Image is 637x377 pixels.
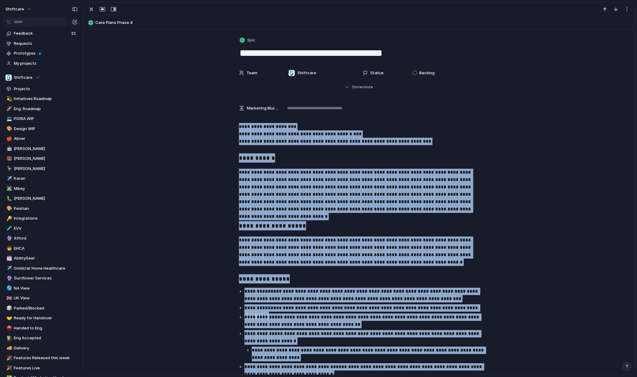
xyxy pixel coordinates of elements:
[3,194,80,203] div: 🐛[PERSON_NAME]
[6,175,12,182] button: ✈️
[6,344,11,352] div: 🚚
[6,215,12,221] button: 🔑
[238,36,257,45] button: Epic
[6,245,12,252] button: 🧒
[363,84,373,90] span: more
[14,305,78,311] span: Parked/Blocked
[6,156,12,162] button: 🐻
[14,325,78,331] span: Handed to Eng.
[3,264,80,273] a: ✈️Goldstar Home Healthcare
[3,324,80,333] a: ⛑️Handed to Eng.
[14,186,78,192] span: Mikey
[419,70,435,76] span: Backlog
[6,105,11,112] div: 🚀
[3,234,80,243] a: 🔮Afford
[3,284,80,293] a: 🌎NA View
[6,265,12,271] button: ✈️
[14,235,78,241] span: Afford
[3,304,80,313] a: 🎲Parked/Blocked
[3,29,80,38] a: Feedback21
[3,94,80,103] a: 💫Initiatives Roadmap
[14,315,78,321] span: Ready for Handover
[14,355,78,361] span: Features Released this week
[3,353,80,363] a: 🎉Features Released this week
[14,175,78,182] span: Karan
[14,50,78,56] span: Prototypes
[3,39,80,48] a: Requests
[6,96,12,102] button: 💫
[248,37,255,43] span: Epic
[14,275,78,281] span: Sunflower Services
[3,154,80,163] div: 🐻[PERSON_NAME]
[3,4,35,14] button: shiftcare
[3,174,80,183] div: ✈️Karan
[14,106,78,112] span: Eng. Roadmap
[6,115,11,122] div: 💻
[14,206,78,212] span: Peishan
[6,235,11,242] div: 🔮
[6,285,11,292] div: 🌎
[6,195,11,202] div: 🐛
[3,244,80,253] div: 🧒EHCA
[6,225,12,232] button: 🧪
[14,40,78,47] span: Requests
[14,285,78,291] span: NA View
[14,245,78,252] span: EHCA
[3,49,80,58] a: Prototypes
[14,345,78,351] span: Delivery
[6,335,12,341] button: 👨‍🏭
[6,95,11,102] div: 💫
[6,295,11,302] div: 🇬🇧
[3,364,80,373] a: 🎉Features Live
[3,164,80,173] a: 🦆[PERSON_NAME]
[6,365,12,371] button: 🎉
[3,294,80,303] div: 🇬🇧UK View
[3,114,80,123] a: 💻PO/BA WIP
[3,333,80,343] a: 👨‍🏭Eng Accepted
[6,265,11,272] div: ✈️
[14,156,78,162] span: [PERSON_NAME]
[3,134,80,143] a: 🍎Abner
[14,335,78,341] span: Eng Accepted
[6,225,11,232] div: 🧪
[6,195,12,202] button: 🐛
[3,204,80,213] a: 🎨Peishan
[14,96,78,102] span: Initiatives Roadmap
[247,105,278,111] span: Marketing Blurb (15-20 Words)
[6,166,12,172] button: 🦆
[6,205,11,212] div: 🎨
[370,70,384,76] span: Status
[3,344,80,353] a: 🚚Delivery
[14,365,78,371] span: Features Live
[6,145,11,152] div: 🤖
[239,82,479,93] button: Showmore
[3,84,80,94] a: Projects
[6,315,11,322] div: 🤝
[6,175,11,182] div: ✈️
[6,355,12,361] button: 🎉
[3,214,80,223] div: 🔑Integrations
[6,155,11,162] div: 🐻
[6,325,11,332] div: ⛑️
[14,30,69,37] span: Feedback
[3,59,80,68] a: My projects
[3,274,80,283] a: 🔮Sunflower Services
[14,195,78,202] span: [PERSON_NAME]
[14,146,78,152] span: [PERSON_NAME]
[3,314,80,323] a: 🤝Ready for Handover
[95,20,632,26] span: Care Plans Phase 4
[14,295,78,301] span: UK View
[3,124,80,133] div: 🎨Design WIP
[6,275,12,281] button: 🔮
[6,235,12,241] button: 🔮
[3,144,80,153] div: 🤖[PERSON_NAME]
[3,184,80,193] a: 👨‍💻Mikey
[247,70,257,76] span: Team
